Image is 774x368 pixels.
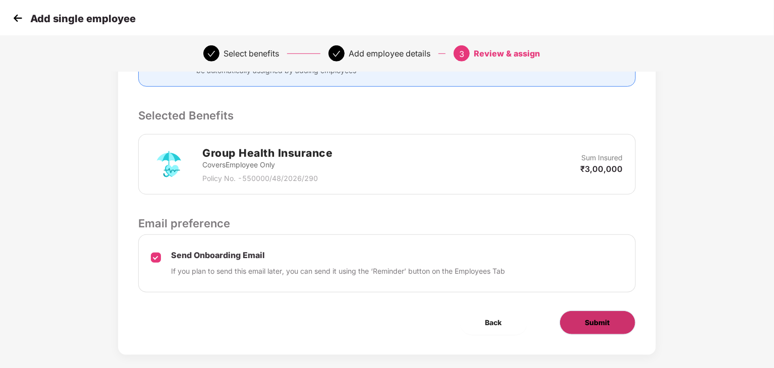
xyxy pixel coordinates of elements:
[560,311,636,335] button: Submit
[581,163,623,174] p: ₹3,00,000
[474,45,540,62] div: Review & assign
[138,107,635,124] p: Selected Benefits
[30,13,136,25] p: Add single employee
[10,11,25,26] img: svg+xml;base64,PHN2ZyB4bWxucz0iaHR0cDovL3d3dy53My5vcmcvMjAwMC9zdmciIHdpZHRoPSIzMCIgaGVpZ2h0PSIzMC...
[151,146,187,182] img: svg+xml;base64,PHN2ZyB4bWxucz0iaHR0cDovL3d3dy53My5vcmcvMjAwMC9zdmciIHdpZHRoPSI3MiIgaGVpZ2h0PSI3Mi...
[202,173,333,184] p: Policy No. - 550000/48/2026/290
[349,45,430,62] div: Add employee details
[460,311,527,335] button: Back
[138,215,635,232] p: Email preference
[202,145,333,161] h2: Group Health Insurance
[171,250,505,261] p: Send Onboarding Email
[582,152,623,163] p: Sum Insured
[224,45,279,62] div: Select benefits
[333,50,341,58] span: check
[485,317,502,328] span: Back
[585,317,610,328] span: Submit
[202,159,333,170] p: Covers Employee Only
[459,49,464,59] span: 3
[171,266,505,277] p: If you plan to send this email later, you can send it using the ‘Reminder’ button on the Employee...
[207,50,215,58] span: check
